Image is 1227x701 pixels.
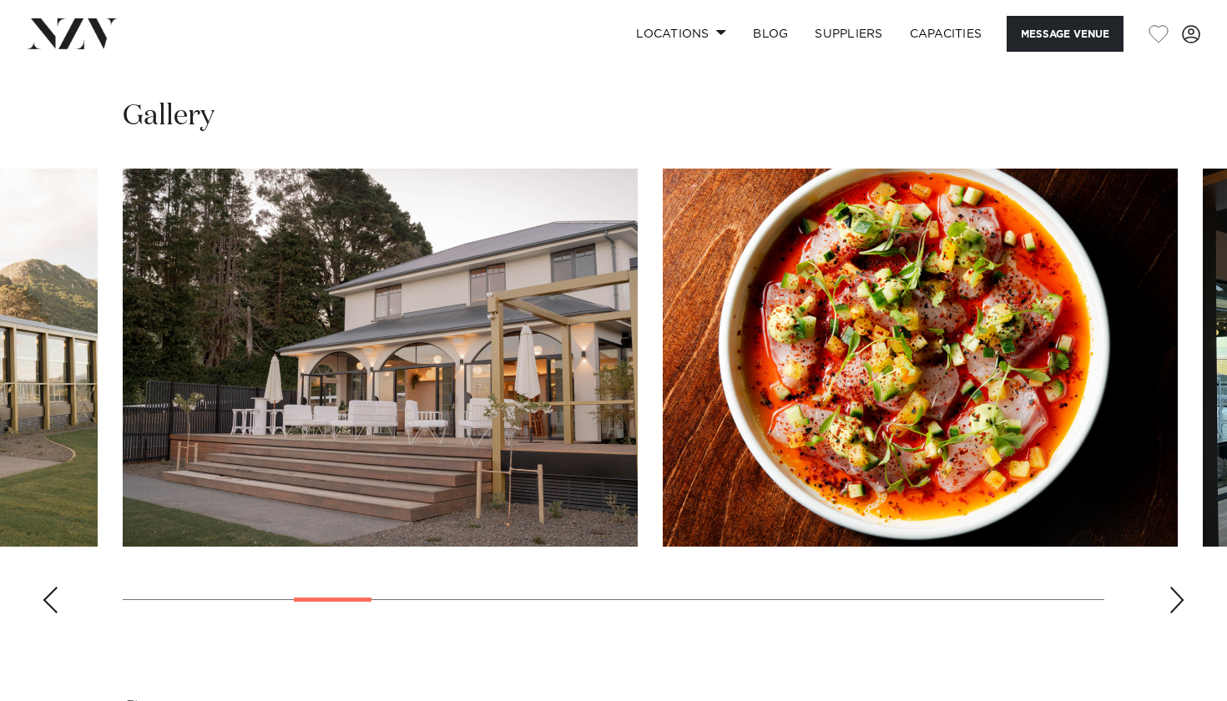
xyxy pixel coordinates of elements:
swiper-slide: 6 / 23 [663,169,1178,547]
a: BLOG [740,16,801,52]
swiper-slide: 5 / 23 [123,169,638,547]
a: Capacities [896,16,996,52]
img: nzv-logo.png [27,18,118,48]
a: Locations [623,16,740,52]
h2: Gallery [123,98,215,135]
button: Message Venue [1007,16,1123,52]
a: SUPPLIERS [801,16,896,52]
